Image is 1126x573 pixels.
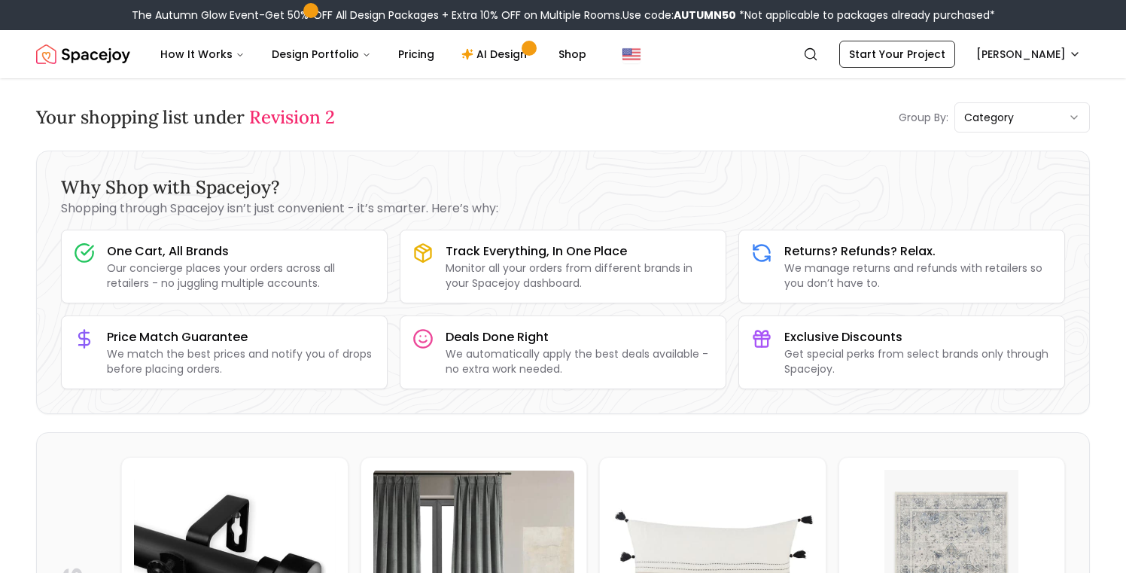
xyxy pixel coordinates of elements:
[36,30,1090,78] nav: Global
[132,8,995,23] div: The Autumn Glow Event-Get 50% OFF All Design Packages + Extra 10% OFF on Multiple Rooms.
[449,39,543,69] a: AI Design
[546,39,598,69] a: Shop
[784,346,1052,376] p: Get special perks from select brands only through Spacejoy.
[61,200,1065,218] p: Shopping through Spacejoy isn’t just convenient - it’s smarter. Here’s why:
[784,261,1052,291] p: We manage returns and refunds with retailers so you don’t have to.
[107,328,375,346] h3: Price Match Guarantee
[446,242,714,261] h3: Track Everything, In One Place
[107,242,375,261] h3: One Cart, All Brands
[784,242,1052,261] h3: Returns? Refunds? Relax.
[446,346,714,376] p: We automatically apply the best deals available - no extra work needed.
[839,41,955,68] a: Start Your Project
[107,346,375,376] p: We match the best prices and notify you of drops before placing orders.
[36,39,130,69] a: Spacejoy
[148,39,257,69] button: How It Works
[967,41,1090,68] button: [PERSON_NAME]
[736,8,995,23] span: *Not applicable to packages already purchased*
[107,261,375,291] p: Our concierge places your orders across all retailers - no juggling multiple accounts.
[386,39,446,69] a: Pricing
[446,261,714,291] p: Monitor all your orders from different brands in your Spacejoy dashboard.
[36,39,130,69] img: Spacejoy Logo
[36,105,335,130] h3: Your shopping list under
[674,8,736,23] b: AUTUMN50
[784,328,1052,346] h3: Exclusive Discounts
[899,110,948,125] p: Group By:
[622,45,641,63] img: United States
[260,39,383,69] button: Design Portfolio
[249,105,335,129] span: Revision 2
[61,175,1065,200] h3: Why Shop with Spacejoy?
[446,328,714,346] h3: Deals Done Right
[622,8,736,23] span: Use code:
[148,39,598,69] nav: Main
